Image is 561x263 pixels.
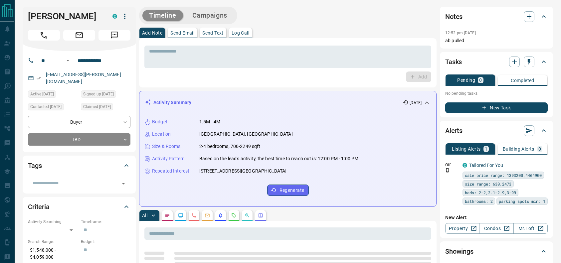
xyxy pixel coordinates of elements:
p: Based on the lead's activity, the best time to reach out is: 12:00 PM - 1:00 PM [199,155,358,162]
p: 2-4 bedrooms, 700-2249 sqft [199,143,261,150]
div: Tags [28,158,130,174]
button: Regenerate [267,185,309,196]
p: New Alert: [445,214,548,221]
svg: Notes [165,213,170,218]
svg: Listing Alerts [218,213,223,218]
div: Alerts [445,123,548,139]
p: No pending tasks [445,88,548,98]
p: Log Call [232,31,249,35]
div: Criteria [28,199,130,215]
div: Fri Aug 01 2025 [28,90,78,100]
svg: Emails [205,213,210,218]
div: Notes [445,9,548,25]
div: Showings [445,243,548,259]
p: [DATE] [410,100,422,106]
p: 1 [485,147,487,151]
a: Condos [479,223,513,234]
span: size range: 630,2473 [465,181,511,187]
button: Open [64,57,72,65]
p: 0 [479,78,482,82]
p: Off [445,162,459,168]
a: [EMAIL_ADDRESS][PERSON_NAME][DOMAIN_NAME] [46,72,121,84]
a: Property [445,223,479,234]
h2: Notes [445,11,463,22]
span: Message [98,30,130,41]
p: Send Email [170,31,194,35]
span: Signed up [DATE] [83,91,114,97]
button: Timeline [142,10,183,21]
span: Contacted [DATE] [30,103,62,110]
p: 0 [538,147,541,151]
button: Open [119,179,128,188]
span: Claimed [DATE] [83,103,111,110]
button: New Task [445,102,548,113]
p: [GEOGRAPHIC_DATA], [GEOGRAPHIC_DATA] [199,131,293,138]
p: Size & Rooms [152,143,181,150]
p: Activity Summary [153,99,191,106]
svg: Push Notification Only [445,168,450,173]
span: bathrooms: 2 [465,198,493,204]
p: Actively Searching: [28,219,78,225]
a: Mr.Loft [513,223,548,234]
div: Tasks [445,54,548,70]
div: condos.ca [112,14,117,19]
a: Tailored For You [469,163,503,168]
svg: Email Verified [37,76,41,80]
h2: Alerts [445,125,463,136]
p: All [142,213,147,218]
p: Budget [152,118,167,125]
div: Thu Apr 08 2021 [81,90,130,100]
p: Budget: [81,239,130,245]
p: Location [152,131,171,138]
p: Repeated Interest [152,168,189,175]
p: Add Note [142,31,162,35]
svg: Agent Actions [258,213,263,218]
span: Active [DATE] [30,91,54,97]
h2: Tags [28,160,42,171]
span: Email [63,30,95,41]
p: Timeframe: [81,219,130,225]
span: beds: 2-2,2.1-2.9,3-99 [465,189,516,196]
span: Call [28,30,60,41]
div: condos.ca [463,163,467,168]
p: 1.5M - 4M [199,118,220,125]
p: $1,548,000 - $4,059,000 [28,245,78,263]
p: [STREET_ADDRESS][GEOGRAPHIC_DATA] [199,168,286,175]
div: Fri Aug 01 2025 [28,103,78,112]
span: parking spots min: 1 [499,198,545,204]
div: Fri Aug 01 2025 [81,103,130,112]
svg: Opportunities [245,213,250,218]
p: Building Alerts [503,147,534,151]
span: sale price range: 1393200,4464900 [465,172,542,179]
h2: Showings [445,246,473,257]
p: Pending [457,78,475,82]
p: Activity Pattern [152,155,185,162]
h1: [PERSON_NAME] [28,11,102,22]
p: Search Range: [28,239,78,245]
div: TBD [28,133,130,146]
p: Listing Alerts [452,147,481,151]
p: 12:52 pm [DATE] [445,31,476,35]
button: Campaigns [186,10,234,21]
div: Buyer [28,116,130,128]
p: Send Text [202,31,224,35]
p: ab pulled [445,37,548,44]
svg: Lead Browsing Activity [178,213,183,218]
h2: Criteria [28,201,50,212]
svg: Calls [191,213,197,218]
h2: Tasks [445,57,462,67]
div: Activity Summary[DATE] [145,96,431,109]
svg: Requests [231,213,237,218]
p: Completed [511,78,534,83]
